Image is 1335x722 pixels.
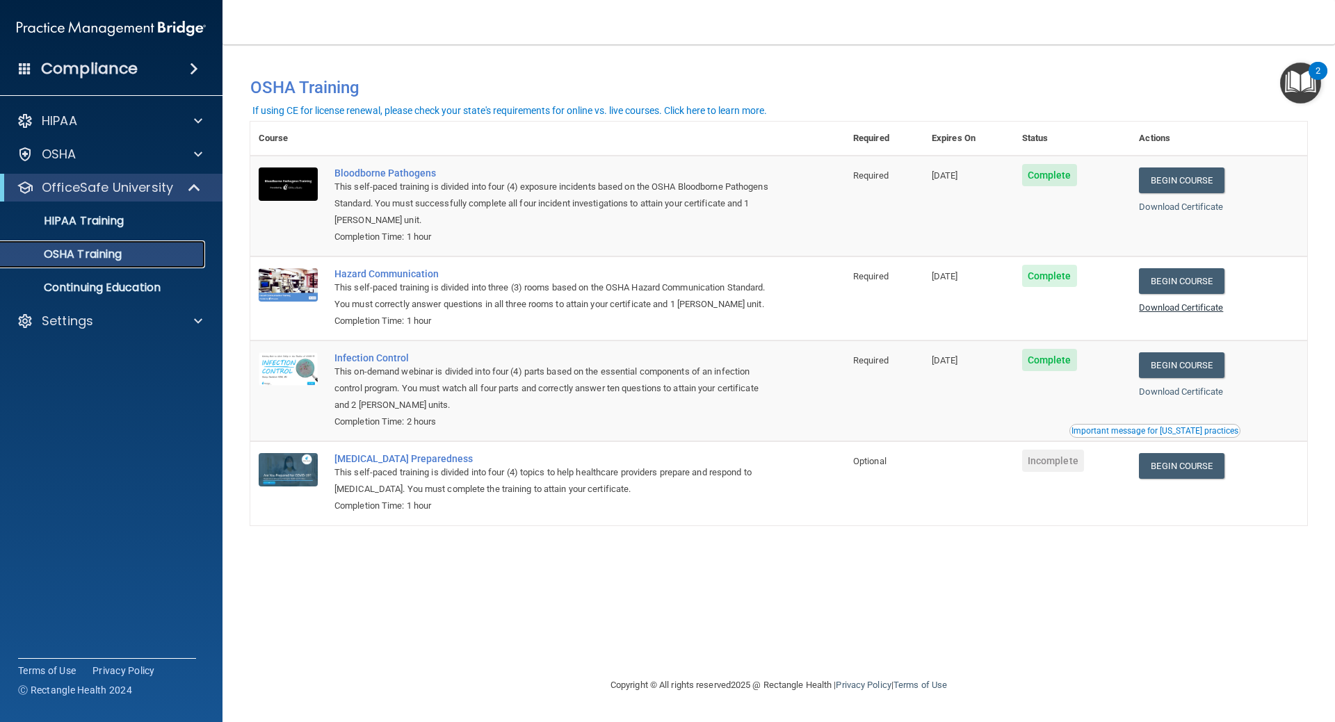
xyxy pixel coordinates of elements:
[1069,424,1240,438] button: Read this if you are a dental practitioner in the state of CA
[1094,623,1318,679] iframe: Drift Widget Chat Controller
[853,355,889,366] span: Required
[42,313,93,329] p: Settings
[334,279,775,313] div: This self-paced training is divided into three (3) rooms based on the OSHA Hazard Communication S...
[42,146,76,163] p: OSHA
[1014,122,1131,156] th: Status
[1139,302,1223,313] a: Download Certificate
[334,229,775,245] div: Completion Time: 1 hour
[334,464,775,498] div: This self-paced training is divided into four (4) topics to help healthcare providers prepare and...
[9,247,122,261] p: OSHA Training
[1139,352,1224,378] a: Begin Course
[17,313,202,329] a: Settings
[18,664,76,678] a: Terms of Use
[845,122,923,156] th: Required
[17,113,202,129] a: HIPAA
[250,78,1307,97] h4: OSHA Training
[1131,122,1307,156] th: Actions
[1139,268,1224,294] a: Begin Course
[9,214,124,228] p: HIPAA Training
[92,664,155,678] a: Privacy Policy
[1022,265,1077,287] span: Complete
[525,663,1033,707] div: Copyright © All rights reserved 2025 @ Rectangle Health | |
[932,271,958,281] span: [DATE]
[1022,164,1077,186] span: Complete
[853,170,889,181] span: Required
[17,179,202,196] a: OfficeSafe University
[923,122,1014,156] th: Expires On
[1022,349,1077,371] span: Complete
[334,453,775,464] a: [MEDICAL_DATA] Preparedness
[334,498,775,514] div: Completion Time: 1 hour
[1139,453,1224,479] a: Begin Course
[334,313,775,329] div: Completion Time: 1 hour
[42,113,77,129] p: HIPAA
[41,59,138,79] h4: Compliance
[334,179,775,229] div: This self-paced training is divided into four (4) exposure incidents based on the OSHA Bloodborne...
[893,680,947,690] a: Terms of Use
[334,352,775,363] a: Infection Control
[1139,386,1223,397] a: Download Certificate
[250,122,326,156] th: Course
[17,15,206,42] img: PMB logo
[334,413,775,430] div: Completion Time: 2 hours
[1280,63,1321,104] button: Open Resource Center, 2 new notifications
[252,106,767,115] div: If using CE for license renewal, please check your state's requirements for online vs. live cours...
[18,683,132,697] span: Ⓒ Rectangle Health 2024
[1139,167,1224,193] a: Begin Course
[42,179,173,196] p: OfficeSafe University
[932,170,958,181] span: [DATE]
[334,268,775,279] a: Hazard Communication
[1316,71,1320,89] div: 2
[1071,427,1238,435] div: Important message for [US_STATE] practices
[9,281,199,295] p: Continuing Education
[334,167,775,179] a: Bloodborne Pathogens
[17,146,202,163] a: OSHA
[853,456,887,466] span: Optional
[932,355,958,366] span: [DATE]
[836,680,891,690] a: Privacy Policy
[1139,202,1223,212] a: Download Certificate
[1022,450,1084,472] span: Incomplete
[250,104,769,117] button: If using CE for license renewal, please check your state's requirements for online vs. live cours...
[853,271,889,281] span: Required
[334,363,775,413] div: This on-demand webinar is divided into four (4) parts based on the essential components of an inf...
